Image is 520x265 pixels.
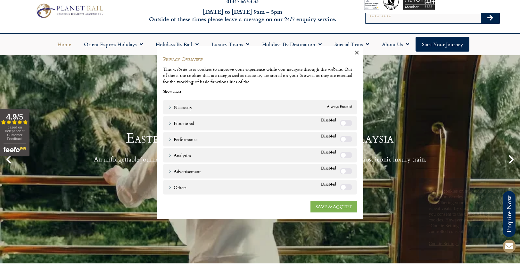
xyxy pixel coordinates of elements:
[168,184,186,191] a: Others
[163,66,357,85] div: This website uses cookies to improve your experience while you navigate through the website. Out ...
[168,152,191,159] a: Analytics
[168,136,197,143] a: Performance
[168,104,192,111] a: Necessary
[163,56,357,62] h4: Privacy Overview
[168,120,194,127] a: Functional
[168,168,201,175] a: Advertisement
[310,201,357,212] a: SAVE & ACCEPT
[163,88,181,94] a: Show more
[327,104,352,111] span: Always Enabled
